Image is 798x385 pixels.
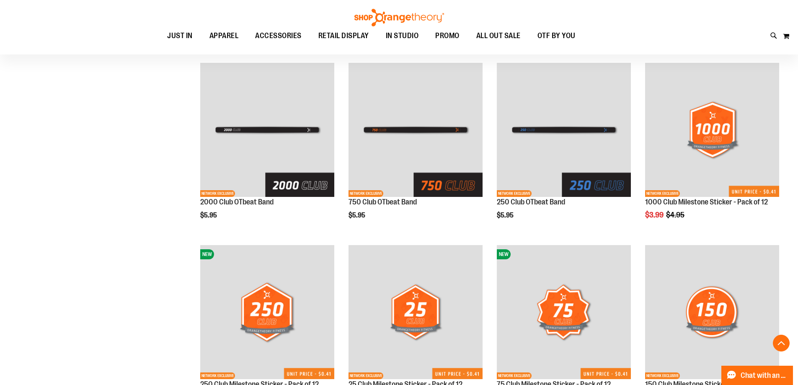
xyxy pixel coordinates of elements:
[645,245,779,379] img: 150 Club Milestone Sticker - Pack of 12
[349,372,383,379] span: NETWORK EXCLUSIVE
[497,372,532,379] span: NETWORK EXCLUSIVE
[645,211,665,219] span: $3.99
[349,198,417,206] a: 750 Club OTbeat Band
[200,245,334,379] img: 250 Club Milestone Sticker - Pack of 12
[200,190,235,197] span: NETWORK EXCLUSIVE
[645,245,779,380] a: 150 Club Milestone Sticker - Pack of 12NETWORK EXCLUSIVE
[435,26,460,45] span: PROMO
[497,249,511,259] span: NEW
[200,212,218,219] span: $5.95
[255,26,302,45] span: ACCESSORIES
[349,212,367,219] span: $5.95
[721,366,793,385] button: Chat with an Expert
[497,245,631,380] a: 75 Club Milestone Sticker - Pack of 12NEWNETWORK EXCLUSIVE
[666,211,686,219] span: $4.95
[200,249,214,259] span: NEW
[497,198,565,206] a: 250 Club OTbeat Band
[344,59,487,240] div: product
[349,190,383,197] span: NETWORK EXCLUSIVE
[497,212,515,219] span: $5.95
[645,63,779,197] img: 1000 Club Milestone Sticker - Pack of 12
[773,335,790,351] button: Back To Top
[476,26,521,45] span: ALL OUT SALE
[645,372,680,379] span: NETWORK EXCLUSIVE
[349,245,483,380] a: 25 Club Milestone Sticker - Pack of 12NETWORK EXCLUSIVE
[497,63,631,198] a: Main of 250 Club OTBeat BandNETWORK EXCLUSIVE
[318,26,369,45] span: RETAIL DISPLAY
[200,63,334,198] a: Main of 2000 Club OTBeat BandNETWORK EXCLUSIVE
[497,245,631,379] img: 75 Club Milestone Sticker - Pack of 12
[167,26,193,45] span: JUST IN
[645,190,680,197] span: NETWORK EXCLUSIVE
[349,63,483,197] img: Main of 750 Club OTBeat Band
[497,63,631,197] img: Main of 250 Club OTBeat Band
[200,63,334,197] img: Main of 2000 Club OTBeat Band
[349,245,483,379] img: 25 Club Milestone Sticker - Pack of 12
[200,198,274,206] a: 2000 Club OTbeat Band
[645,198,768,206] a: 1000 Club Milestone Sticker - Pack of 12
[493,59,635,240] div: product
[349,63,483,198] a: Main of 750 Club OTBeat BandNETWORK EXCLUSIVE
[641,59,783,240] div: product
[353,9,445,26] img: Shop Orangetheory
[209,26,239,45] span: APPAREL
[645,63,779,198] a: 1000 Club Milestone Sticker - Pack of 12NETWORK EXCLUSIVE
[200,245,334,380] a: 250 Club Milestone Sticker - Pack of 12NEWNETWORK EXCLUSIVE
[196,59,338,240] div: product
[200,372,235,379] span: NETWORK EXCLUSIVE
[386,26,419,45] span: IN STUDIO
[497,190,532,197] span: NETWORK EXCLUSIVE
[537,26,576,45] span: OTF BY YOU
[741,372,788,380] span: Chat with an Expert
